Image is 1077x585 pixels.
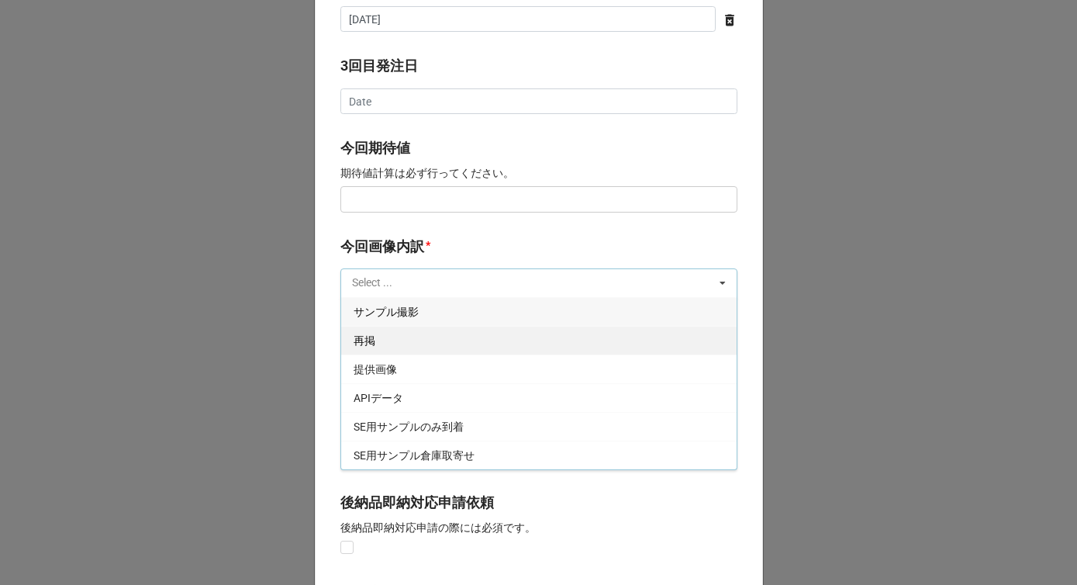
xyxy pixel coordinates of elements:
span: SE用サンプル倉庫取寄せ [354,449,475,462]
p: 後納品即納対応申請の際には必須です。 [340,520,737,535]
label: 今回画像内訳 [340,236,424,258]
label: 後納品即納対応申請依頼 [340,492,494,514]
span: 再掲 [354,334,375,347]
span: 提供画像 [354,363,397,376]
label: 3回目発注日 [340,55,418,77]
span: サンプル撮影 [354,306,419,318]
input: Date [340,6,716,33]
input: Date [340,88,737,115]
label: 今回期待値 [340,137,410,159]
span: APIデータ [354,392,403,404]
span: SE用サンプルのみ到着 [354,421,464,433]
p: 期待値計算は必ず行ってください。 [340,165,737,181]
